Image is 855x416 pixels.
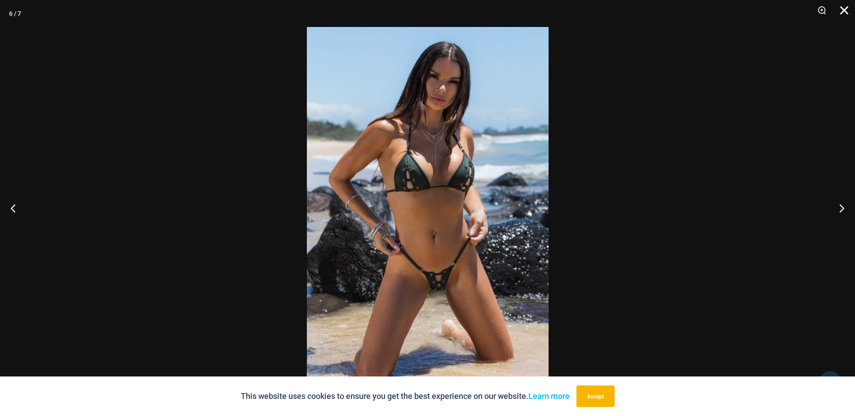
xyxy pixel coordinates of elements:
[307,27,549,389] img: Link Army 3070 Tri Top 4580 Micro 05
[576,385,615,407] button: Accept
[821,186,855,230] button: Next
[241,389,570,403] p: This website uses cookies to ensure you get the best experience on our website.
[9,7,21,20] div: 6 / 7
[528,391,570,401] a: Learn more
